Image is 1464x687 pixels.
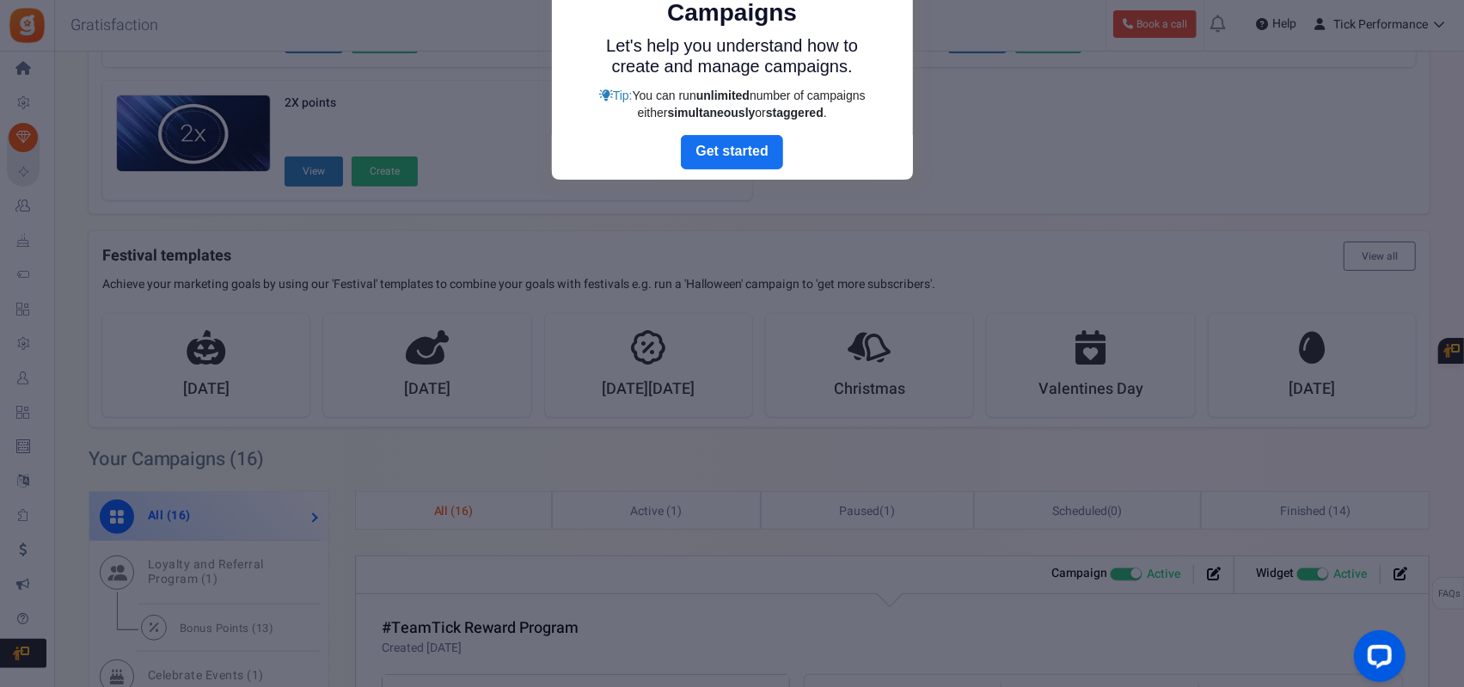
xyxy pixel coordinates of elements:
strong: unlimited [696,89,750,102]
p: Let's help you understand how to create and manage campaigns. [591,35,874,77]
a: Next [681,135,782,169]
span: You can run number of campaigns either or . [633,89,866,120]
strong: simultaneously [668,106,756,120]
div: Tip: [591,87,874,121]
strong: staggered [766,106,824,120]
